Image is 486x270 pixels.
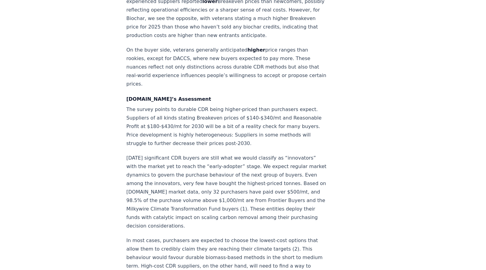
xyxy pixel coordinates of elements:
[126,96,211,102] strong: [DOMAIN_NAME]’s Assessment
[126,46,327,88] p: On the buyer side, veterans generally anticipated price ranges than rookies, except for DACCS, wh...
[126,154,327,230] p: [DATE] significant CDR buyers are still what we would classify as “innovators” with the market ye...
[248,47,265,53] strong: higher
[126,105,327,148] p: The survey points to durable CDR being higher-priced than purchasers expect. Suppliers of all kin...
